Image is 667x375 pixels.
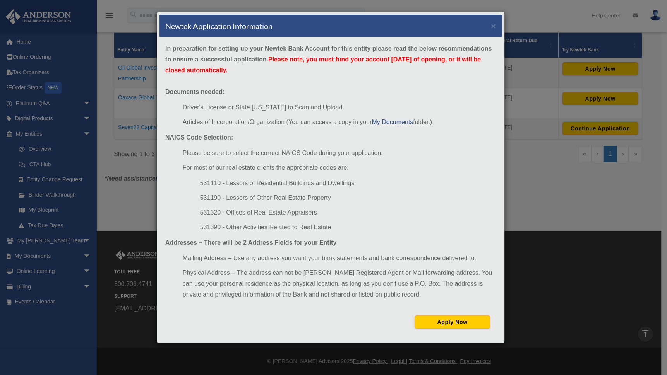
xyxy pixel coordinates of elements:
[183,162,496,173] li: For most of our real estate clients the appropriate codes are:
[183,102,496,113] li: Driver's License or State [US_STATE] to Scan and Upload
[200,222,496,233] li: 531390 - Other Activities Related to Real Estate
[183,117,496,128] li: Articles of Incorporation/Organization (You can access a copy in your folder.)
[165,45,492,73] strong: In preparation for setting up your Newtek Bank Account for this entity please read the below reco...
[200,207,496,218] li: 531320 - Offices of Real Estate Appraisers
[165,134,233,141] strong: NAICS Code Selection:
[491,22,496,30] button: ×
[165,89,225,95] strong: Documents needed:
[165,20,273,31] h4: Newtek Application Information
[372,119,413,125] a: My Documents
[183,148,496,159] li: Please be sure to select the correct NAICS Code during your application.
[165,239,336,246] strong: Addresses – There will be 2 Address Fields for your Entity
[200,193,496,203] li: 531190 - Lessors of Other Real Estate Property
[415,315,490,329] button: Apply Now
[183,253,496,264] li: Mailing Address – Use any address you want your bank statements and bank correspondence delivered...
[165,56,481,73] span: Please note, you must fund your account [DATE] of opening, or it will be closed automatically.
[200,178,496,189] li: 531110 - Lessors of Residential Buildings and Dwellings
[183,268,496,300] li: Physical Address – The address can not be [PERSON_NAME] Registered Agent or Mail forwarding addre...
